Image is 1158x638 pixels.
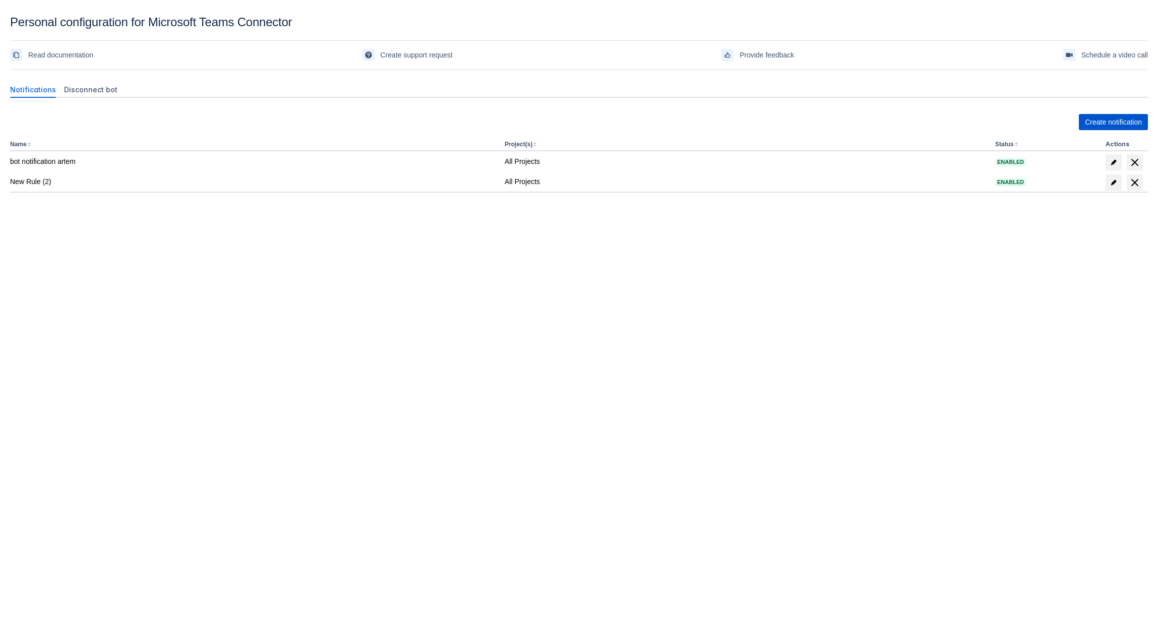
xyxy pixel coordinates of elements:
[723,51,732,59] span: feedback
[10,85,56,95] span: Notifications
[505,141,532,148] button: Project(s)
[362,47,453,63] a: Create support request
[12,51,20,59] span: documentation
[10,15,1148,29] div: Personal configuration for Microsoft Teams Connector
[1110,158,1118,166] span: edit
[505,177,987,187] div: All Projects
[10,156,497,166] div: bot notification artem
[1065,51,1073,59] span: videoCall
[1081,47,1148,63] span: Schedule a video call
[740,47,794,63] span: Provide feedback
[995,159,1026,165] span: Enabled
[1063,47,1148,63] a: Schedule a video call
[1102,138,1148,151] th: Actions
[1129,177,1141,189] span: delete
[505,156,987,166] div: All Projects
[364,51,373,59] span: support
[995,141,1014,148] button: Status
[28,47,93,63] span: Read documentation
[1085,114,1142,130] span: Create notification
[1129,156,1141,168] span: delete
[10,177,497,187] div: New Rule (2)
[10,141,27,148] button: Name
[995,180,1026,185] span: Enabled
[721,47,794,63] a: Provide feedback
[1079,114,1148,130] button: Create notification
[1110,179,1118,187] span: edit
[381,47,453,63] span: Create support request
[64,85,117,95] span: Disconnect bot
[10,47,93,63] a: Read documentation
